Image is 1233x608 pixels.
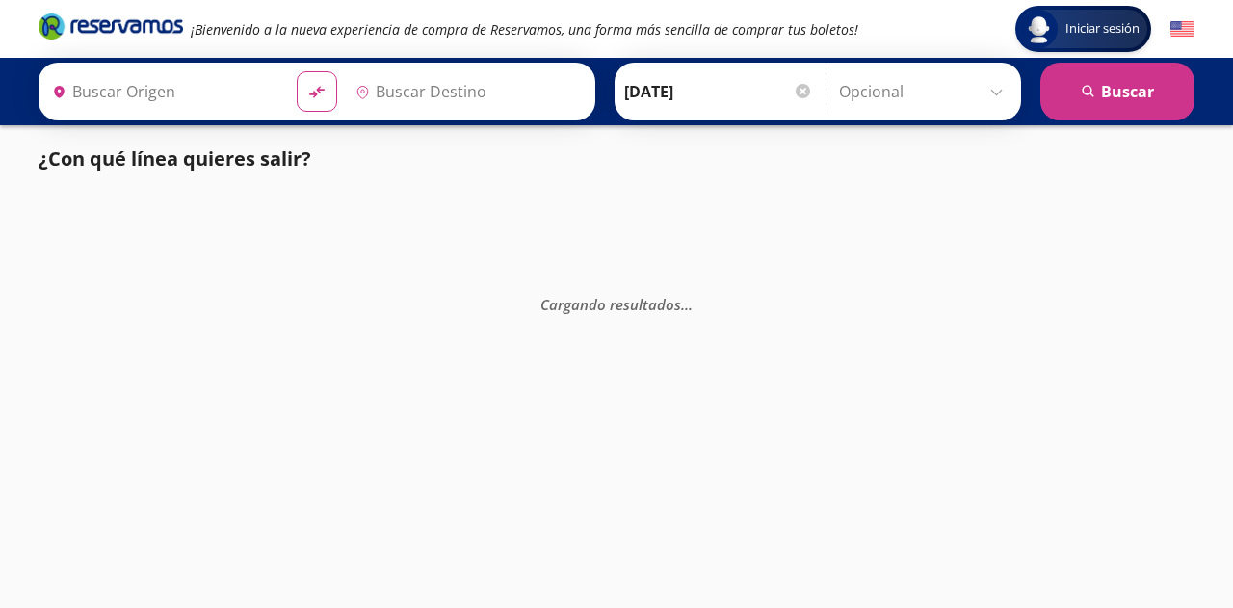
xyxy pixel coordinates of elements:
[39,145,311,173] p: ¿Con qué línea quieres salir?
[681,294,685,313] span: .
[540,294,693,313] em: Cargando resultados
[1058,19,1147,39] span: Iniciar sesión
[39,12,183,40] i: Brand Logo
[839,67,1011,116] input: Opcional
[44,67,281,116] input: Buscar Origen
[1040,63,1194,120] button: Buscar
[191,20,858,39] em: ¡Bienvenido a la nueva experiencia de compra de Reservamos, una forma más sencilla de comprar tus...
[689,294,693,313] span: .
[39,12,183,46] a: Brand Logo
[1170,17,1194,41] button: English
[348,67,585,116] input: Buscar Destino
[624,67,813,116] input: Elegir Fecha
[685,294,689,313] span: .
